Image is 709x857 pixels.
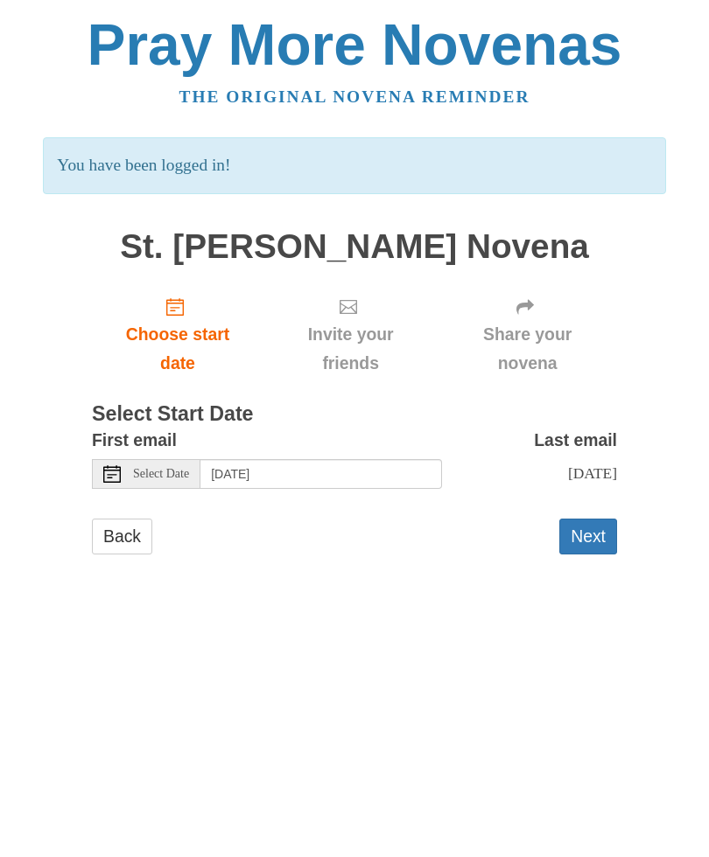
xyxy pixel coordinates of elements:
[92,228,617,266] h1: St. [PERSON_NAME] Novena
[43,137,665,194] p: You have been logged in!
[455,320,600,378] span: Share your novena
[133,468,189,480] span: Select Date
[92,403,617,426] h3: Select Start Date
[92,519,152,554] a: Back
[568,464,617,482] span: [DATE]
[109,320,246,378] span: Choose start date
[263,282,438,387] div: Click "Next" to confirm your start date first.
[559,519,617,554] button: Next
[88,12,622,77] a: Pray More Novenas
[534,426,617,455] label: Last email
[179,87,530,106] a: The original novena reminder
[281,320,420,378] span: Invite your friends
[92,282,263,387] a: Choose start date
[92,426,177,455] label: First email
[438,282,617,387] div: Click "Next" to confirm your start date first.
